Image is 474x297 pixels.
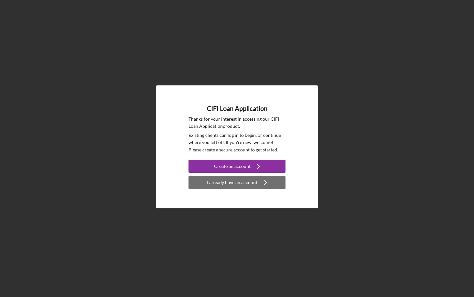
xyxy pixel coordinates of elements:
[207,176,257,189] div: I already have an account
[207,105,267,112] h4: CIFI Loan Application
[189,132,285,153] p: Existing clients can log in to begin, or continue where you left off. If you're new, welcome! Ple...
[189,160,285,173] button: Create an account
[189,176,285,189] button: I already have an account
[214,160,251,173] div: Create an account
[189,160,285,174] a: Create an account
[189,115,285,130] p: Thanks for your interest in accessing our CIFI Loan Application product.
